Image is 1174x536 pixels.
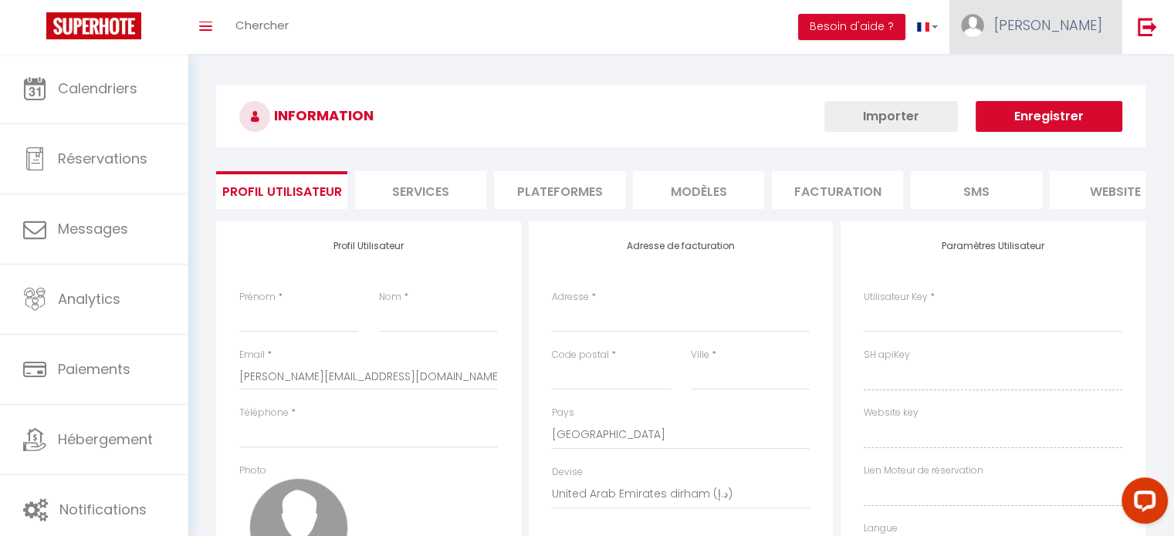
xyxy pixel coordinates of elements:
img: logout [1138,17,1157,36]
label: Devise [552,465,583,480]
h4: Paramètres Utilisateur [864,241,1122,251]
label: Ville [691,348,709,362]
li: SMS [911,171,1042,209]
span: Hébergement [58,430,153,449]
label: Téléphone [239,406,289,420]
span: Notifications [59,500,147,519]
label: Prénom [239,290,276,305]
button: Importer [824,101,958,132]
label: Email [239,348,265,362]
button: Besoin d'aide ? [798,14,905,40]
iframe: LiveChat chat widget [1109,471,1174,536]
li: Services [355,171,486,209]
li: Profil Utilisateur [216,171,347,209]
label: Utilisateur Key [864,290,928,305]
span: Paiements [58,359,130,379]
li: Facturation [772,171,903,209]
span: Analytics [58,289,120,308]
label: Code postal [552,348,609,362]
label: Lien Moteur de réservation [864,464,983,478]
span: [PERSON_NAME] [994,15,1102,35]
label: Website key [864,406,919,420]
h4: Adresse de facturation [552,241,810,251]
label: Nom [379,290,401,305]
label: Photo [239,464,266,478]
label: Adresse [552,290,589,305]
span: Messages [58,219,128,238]
img: ... [961,14,984,37]
h4: Profil Utilisateur [239,241,498,251]
img: Super Booking [46,12,141,39]
h3: INFORMATION [216,86,1145,147]
li: Plateformes [494,171,625,209]
label: SH apiKey [864,348,910,362]
span: Réservations [58,149,147,168]
li: MODÈLES [633,171,764,209]
label: Pays [552,406,574,420]
span: Chercher [235,17,289,33]
label: Langue [864,521,898,536]
button: Enregistrer [976,101,1122,132]
span: Calendriers [58,79,137,98]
